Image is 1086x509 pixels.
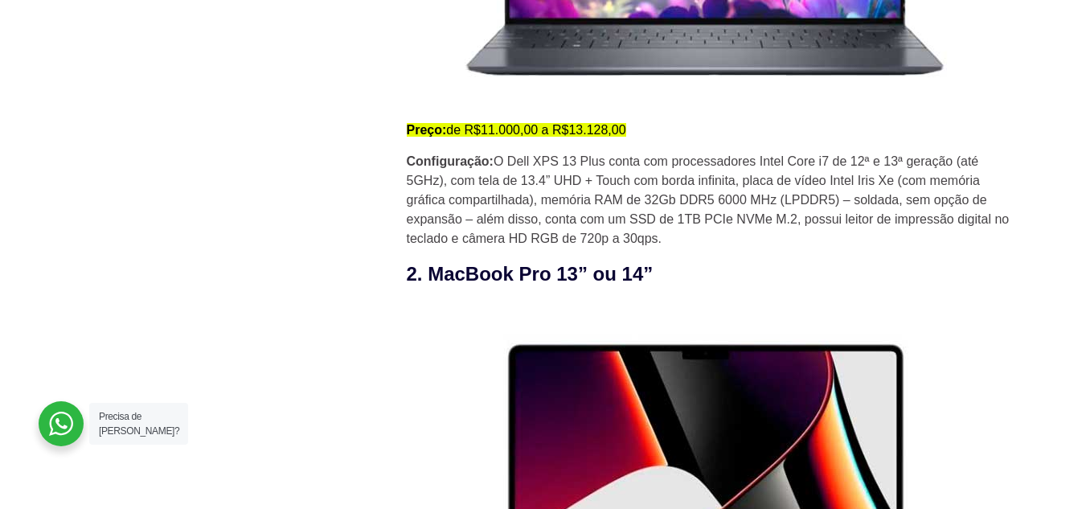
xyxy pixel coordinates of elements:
mark: de R$11.000,00 a R$13.128,00 [407,123,626,137]
strong: Preço: [407,123,447,137]
div: Widget de chat [1006,432,1086,509]
iframe: Chat Widget [1006,432,1086,509]
p: O Dell XPS 13 Plus conta com processadores Intel Core i7 de 12ª e 13ª geração (até 5GHz), com tel... [407,152,1018,248]
strong: Configuração: [407,154,494,168]
span: Precisa de [PERSON_NAME]? [99,411,179,437]
h3: 2. MacBook Pro 13” ou 14” [407,260,1018,289]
